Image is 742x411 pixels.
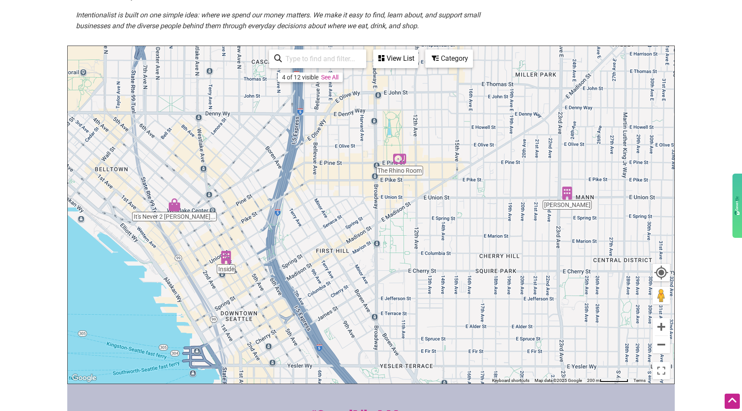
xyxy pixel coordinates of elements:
[561,187,574,200] div: Marjorie
[220,251,233,264] div: Inside
[634,378,646,383] a: Terms
[374,50,417,67] div: View List
[725,394,740,409] div: Scroll Back to Top
[425,49,473,68] div: Filter by category
[70,372,98,384] a: Open this area in Google Maps (opens a new window)
[373,49,418,68] div: See a list of the visible businesses
[492,378,529,384] button: Keyboard shortcuts
[76,11,480,30] em: Intentionalist is built on one simple idea: where we spend our money matters. We make it easy to ...
[269,49,366,68] div: Type to search and filter
[653,264,670,281] button: Your Location
[535,378,582,383] span: Map data ©2025 Google
[282,50,361,67] input: Type to find and filter...
[70,372,98,384] img: Google
[282,74,318,81] div: 4 of 12 visible
[653,318,670,335] button: Zoom in
[652,361,671,380] button: Toggle fullscreen view
[587,378,600,383] span: 200 m
[168,198,181,211] div: It's Never 2 Early 2 Create & Innovate
[321,74,338,81] a: See All
[653,336,670,353] button: Zoom out
[653,287,670,304] button: Drag Pegman onto the map to open Street View
[393,152,406,165] div: The Rhino Room
[735,196,740,215] img: gdzwAHDJa65OwAAAABJRU5ErkJggg==
[584,378,631,384] button: Map Scale: 200 m per 62 pixels
[426,50,472,67] div: Category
